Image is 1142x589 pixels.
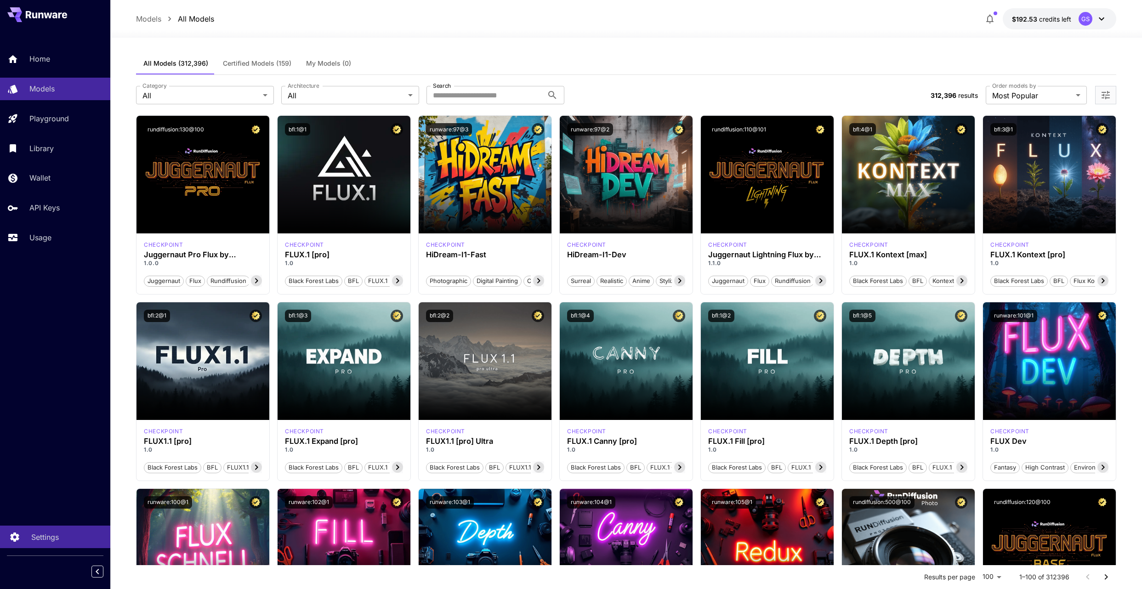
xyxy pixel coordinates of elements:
[567,437,685,446] h3: FLUX.1 Canny [pro]
[924,572,975,582] p: Results per page
[568,463,624,472] span: Black Forest Labs
[709,277,748,286] span: juggernaut
[673,310,685,322] button: Certified Model – Vetted for best performance and includes a commercial license.
[567,241,606,249] div: HiDream Dev
[990,250,1108,259] div: FLUX.1 Kontext [pro]
[597,275,627,287] button: Realistic
[979,570,1005,583] div: 100
[567,446,685,454] p: 1.0
[426,310,453,322] button: bfl:2@2
[426,275,471,287] button: Photographic
[929,275,958,287] button: Kontext
[426,241,465,249] p: checkpoint
[136,13,161,24] p: Models
[991,463,1019,472] span: Fantasy
[1096,310,1108,322] button: Certified Model – Vetted for best performance and includes a commercial license.
[186,275,205,287] button: flux
[767,461,786,473] button: BFL
[992,82,1036,90] label: Order models by
[990,496,1054,509] button: rundiffusion:120@100
[647,463,709,472] span: FLUX.1 Canny [pro]
[426,123,472,136] button: runware:97@3
[207,277,250,286] span: rundiffusion
[285,461,342,473] button: Black Forest Labs
[144,446,262,454] p: 1.0
[250,496,262,509] button: Certified Model – Vetted for best performance and includes a commercial license.
[849,241,888,249] p: checkpoint
[990,446,1108,454] p: 1.0
[485,461,504,473] button: BFL
[524,277,558,286] span: Cinematic
[990,241,1029,249] p: checkpoint
[567,427,606,436] div: fluxpro
[849,241,888,249] div: FLUX.1 Kontext [max]
[203,461,222,473] button: BFL
[345,277,362,286] span: BFL
[144,463,201,472] span: Black Forest Labs
[144,427,183,436] p: checkpoint
[142,82,167,90] label: Category
[285,250,403,259] h3: FLUX.1 [pro]
[567,250,685,259] div: HiDream-I1-Dev
[955,123,967,136] button: Certified Model – Vetted for best performance and includes a commercial license.
[285,446,403,454] p: 1.0
[1100,90,1111,101] button: Open more filters
[506,461,566,473] button: FLUX1.1 [pro] Ultra
[1050,277,1068,286] span: BFL
[814,310,826,322] button: Certified Model – Vetted for best performance and includes a commercial license.
[144,123,208,136] button: rundiffusion:130@100
[532,123,544,136] button: Certified Model – Vetted for best performance and includes a commercial license.
[144,250,262,259] h3: Juggernaut Pro Flux by RunDiffusion
[285,259,403,267] p: 1.0
[1079,12,1092,26] div: GS
[1012,14,1071,24] div: $192.52717
[365,277,407,286] span: FLUX.1 [pro]
[223,461,268,473] button: FLUX1.1 [pro]
[567,461,625,473] button: Black Forest Labs
[567,241,606,249] p: checkpoint
[144,437,262,446] div: FLUX1.1 [pro]
[567,123,613,136] button: runware:97@2
[1039,15,1071,23] span: credits left
[426,250,544,259] div: HiDream-I1-Fast
[144,277,183,286] span: juggernaut
[426,446,544,454] p: 1.0
[991,277,1047,286] span: Black Forest Labs
[178,13,214,24] a: All Models
[990,275,1048,287] button: Black Forest Labs
[144,241,183,249] div: FLUX.1 D
[990,123,1017,136] button: bfl:3@1
[306,59,351,68] span: My Models (0)
[426,241,465,249] div: HiDream Fast
[568,277,594,286] span: Surreal
[532,310,544,322] button: Certified Model – Vetted for best performance and includes a commercial license.
[250,123,262,136] button: Certified Model – Vetted for best performance and includes a commercial license.
[656,277,685,286] span: Stylized
[708,437,826,446] div: FLUX.1 Fill [pro]
[426,463,483,472] span: Black Forest Labs
[708,461,766,473] button: Black Forest Labs
[345,463,362,472] span: BFL
[29,143,54,154] p: Library
[627,463,644,472] span: BFL
[708,446,826,454] p: 1.0
[144,275,184,287] button: juggernaut
[849,259,967,267] p: 1.0
[285,241,324,249] p: checkpoint
[849,437,967,446] h3: FLUX.1 Depth [pro]
[1096,123,1108,136] button: Certified Model – Vetted for best performance and includes a commercial license.
[1097,568,1115,586] button: Go to next page
[708,123,770,136] button: rundiffusion:110@101
[285,275,342,287] button: Black Forest Labs
[29,53,50,64] p: Home
[708,241,747,249] div: FLUX.1 D
[567,496,615,509] button: runware:104@1
[1012,15,1039,23] span: $192.53
[391,123,403,136] button: Certified Model – Vetted for best performance and includes a commercial license.
[288,82,319,90] label: Architecture
[849,427,888,436] p: checkpoint
[708,427,747,436] p: checkpoint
